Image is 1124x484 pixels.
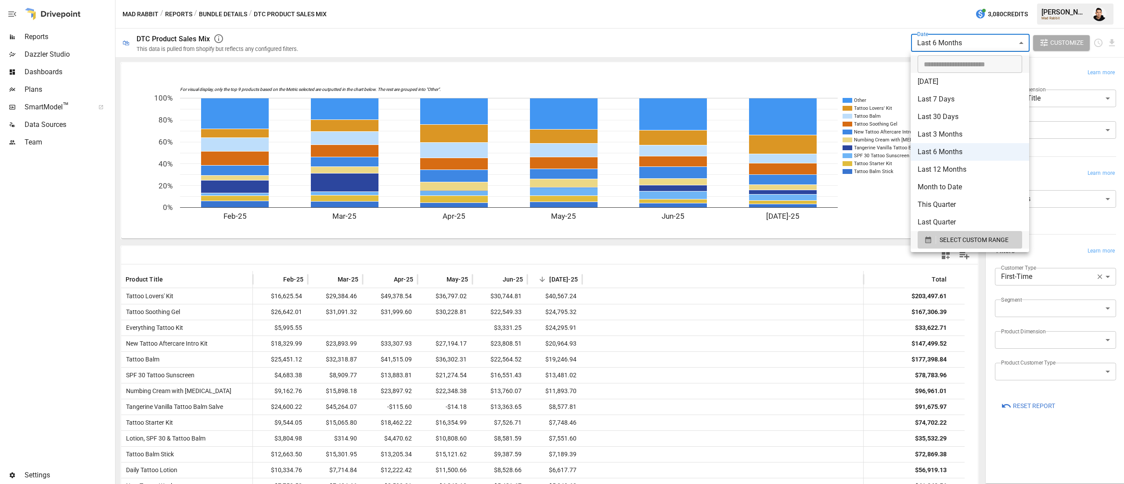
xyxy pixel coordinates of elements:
li: Last Quarter [911,213,1029,231]
li: Month to Date [911,178,1029,196]
li: Last 30 Days [911,108,1029,126]
button: SELECT CUSTOM RANGE [918,231,1022,249]
li: Last 12 Months [911,161,1029,178]
li: [DATE] [911,73,1029,90]
li: Last 7 Days [911,90,1029,108]
li: This Quarter [911,196,1029,213]
span: SELECT CUSTOM RANGE [940,235,1009,246]
li: Last 3 Months [911,126,1029,143]
li: Last 6 Months [911,143,1029,161]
